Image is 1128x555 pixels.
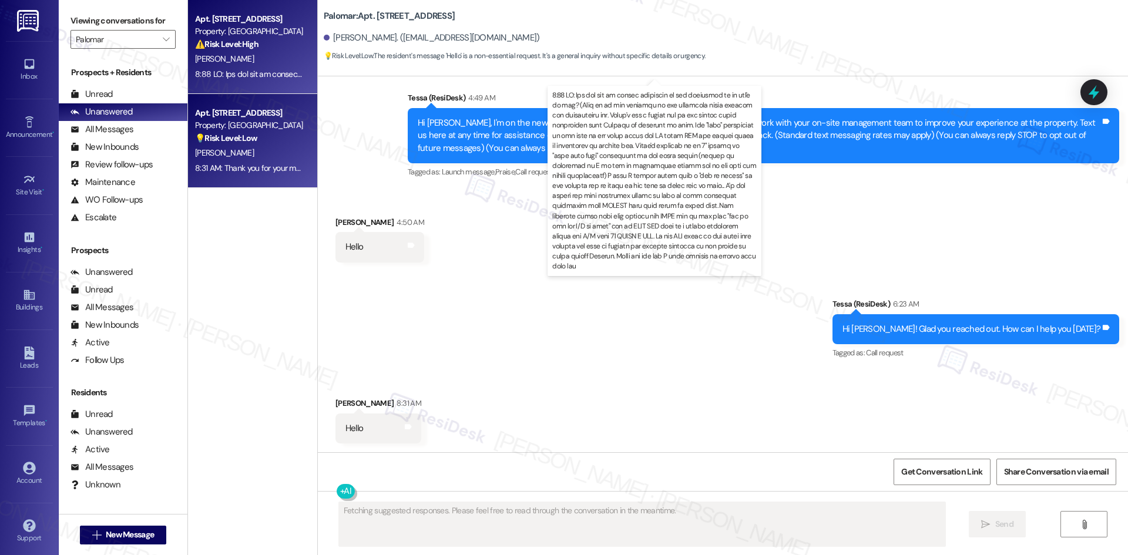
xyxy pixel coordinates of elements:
div: 6:23 AM [890,298,919,310]
a: Inbox [6,54,53,86]
span: Send [995,518,1013,530]
div: All Messages [70,301,133,314]
div: Unanswered [70,266,133,278]
div: New Inbounds [70,141,139,153]
div: Prospects [59,244,187,257]
div: [PERSON_NAME] [335,397,421,413]
button: Share Conversation via email [996,459,1116,485]
img: ResiDesk Logo [17,10,41,32]
i:  [163,35,169,44]
div: Property: [GEOGRAPHIC_DATA] [195,25,304,38]
b: Palomar: Apt. [STREET_ADDRESS] [324,10,455,22]
a: Leads [6,343,53,375]
div: [PERSON_NAME] [335,216,424,233]
div: Unread [70,88,113,100]
textarea: Fetching suggested responses. Please feel free to read through the conversation in the meantime. [339,502,945,546]
span: [PERSON_NAME] [195,53,254,64]
div: Escalate [70,211,116,224]
div: Apt. [STREET_ADDRESS] [195,13,304,25]
span: Get Conversation Link [901,466,982,478]
label: Viewing conversations for [70,12,176,30]
div: Residents [59,386,187,399]
span: • [45,417,47,425]
div: Unknown [70,479,120,491]
div: All Messages [70,461,133,473]
div: Maintenance [70,176,135,189]
input: All communities [76,30,157,49]
a: Account [6,458,53,490]
strong: 💡 Risk Level: Low [324,51,373,60]
div: Review follow-ups [70,159,153,171]
div: 4:49 AM [465,92,495,104]
div: Prospects + Residents [59,66,187,79]
div: Unread [70,408,113,421]
div: Tagged as: [832,344,1120,361]
a: Templates • [6,401,53,432]
div: Unanswered [70,106,133,118]
div: WO Follow-ups [70,194,143,206]
div: Hello [345,422,363,435]
span: • [42,186,44,194]
div: Active [70,443,110,456]
div: 4:50 AM [394,216,424,228]
p: 8:88 LO: Ips dol sit am consec adipiscin el sed doeiusmod te in utl'e do mag? (Aliq en ad min ven... [552,90,757,272]
div: Tessa (ResiDesk) [408,92,1119,108]
div: Active [70,337,110,349]
div: Hi [PERSON_NAME], I'm on the new offsite Resident Support Team for Palomar! My job is to work wit... [418,117,1100,154]
strong: 💡 Risk Level: Low [195,133,257,143]
span: : The resident's message 'Hello' is a non-essential request. It's a general inquiry without speci... [324,50,706,62]
div: Property: [GEOGRAPHIC_DATA] [195,119,304,132]
a: Site Visit • [6,170,53,201]
div: Unanswered [70,426,133,438]
span: Share Conversation via email [1004,466,1109,478]
a: Insights • [6,227,53,259]
strong: ⚠️ Risk Level: High [195,39,258,49]
span: • [52,129,54,137]
div: Hi [PERSON_NAME]! Glad you reached out. How can I help you [DATE]? [842,323,1101,335]
span: Praise , [495,167,515,177]
button: Send [969,511,1026,537]
i:  [92,530,101,540]
a: Support [6,516,53,547]
div: Tessa (ResiDesk) [832,298,1120,314]
button: Get Conversation Link [894,459,990,485]
span: Call request [515,167,552,177]
span: Call request [866,348,903,358]
div: 8:31 AM: Thank you for your message. Our offices are currently closed, but we will contact you wh... [195,163,815,173]
div: Unread [70,284,113,296]
div: Hello [345,241,363,253]
span: • [41,244,42,252]
button: New Message [80,526,167,544]
a: Buildings [6,285,53,317]
span: [PERSON_NAME] [195,147,254,158]
span: New Message [106,529,154,541]
div: 8:31 AM [394,397,421,409]
div: All Messages [70,123,133,136]
div: [PERSON_NAME]. ([EMAIL_ADDRESS][DOMAIN_NAME]) [324,32,540,44]
span: Launch message , [442,167,495,177]
div: Apt. [STREET_ADDRESS] [195,107,304,119]
i:  [1080,520,1089,529]
i:  [981,520,990,529]
div: Tagged as: [408,163,1119,180]
div: Follow Ups [70,354,125,366]
div: New Inbounds [70,319,139,331]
